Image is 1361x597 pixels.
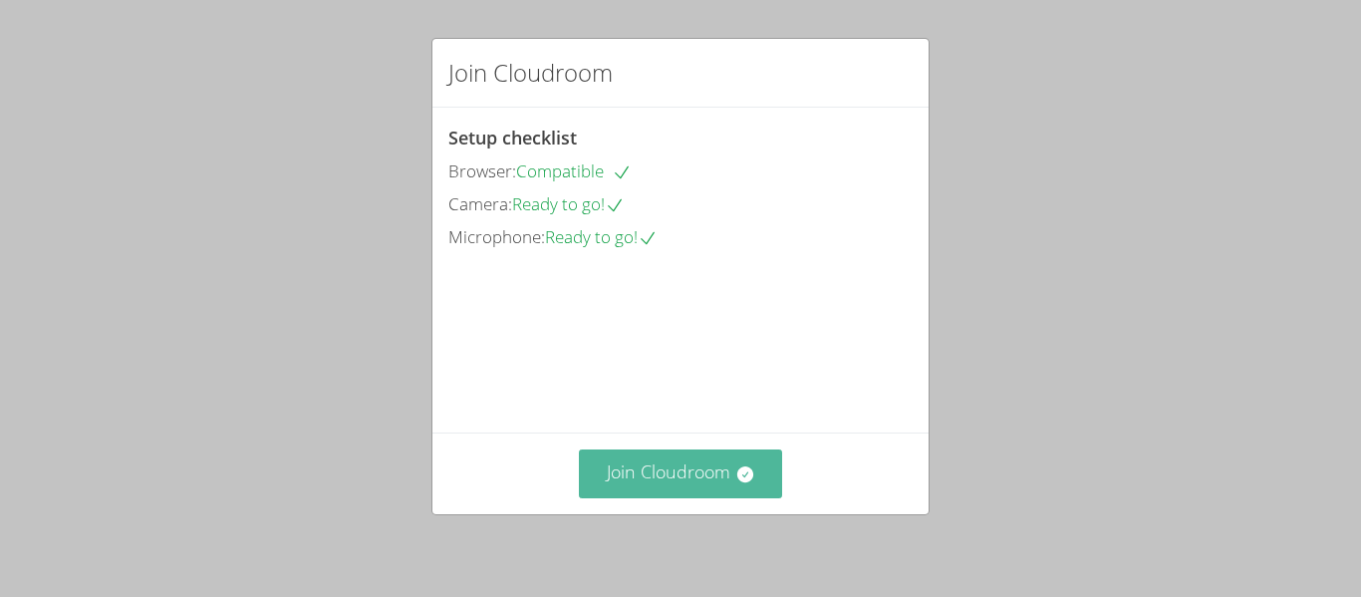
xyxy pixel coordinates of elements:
span: Setup checklist [448,126,577,149]
span: Camera: [448,192,512,215]
span: Ready to go! [545,225,658,248]
span: Compatible [516,159,632,182]
span: Browser: [448,159,516,182]
h2: Join Cloudroom [448,55,613,91]
span: Microphone: [448,225,545,248]
span: Ready to go! [512,192,625,215]
button: Join Cloudroom [579,449,783,498]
